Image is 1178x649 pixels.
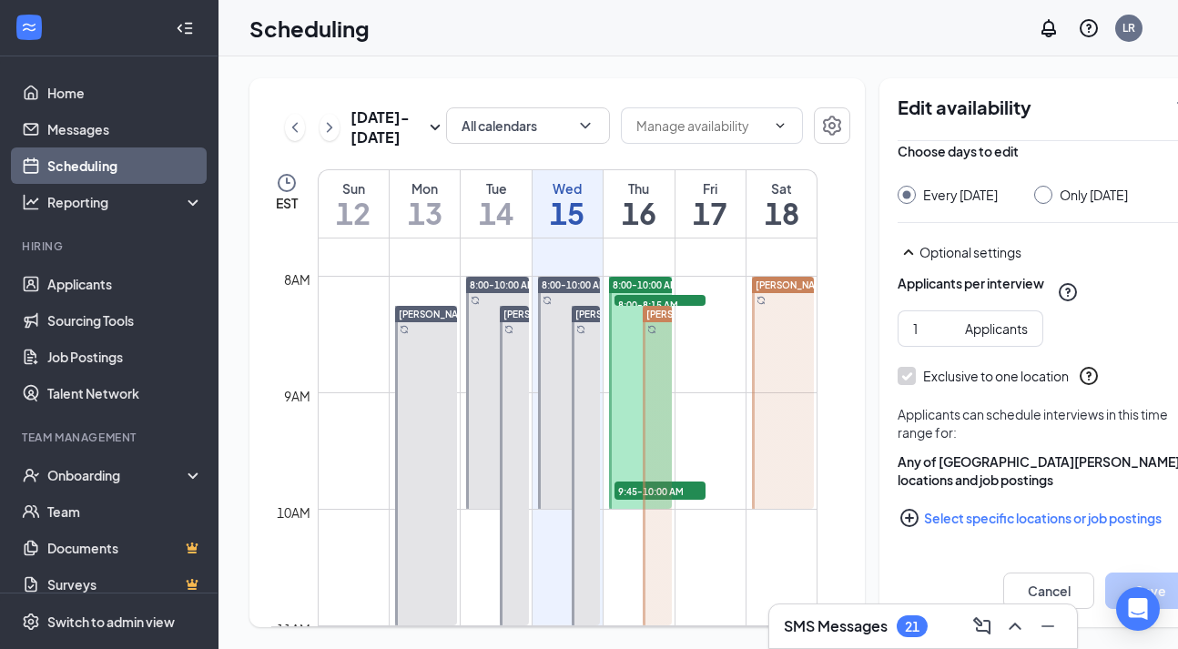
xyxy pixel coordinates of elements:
a: SurveysCrown [47,566,203,603]
button: Cancel [1003,573,1094,609]
svg: QuestionInfo [1057,281,1079,303]
svg: Sync [504,325,513,334]
a: Messages [47,111,203,147]
svg: ChevronUp [1004,615,1026,637]
h1: Scheduling [249,13,370,44]
svg: ComposeMessage [971,615,993,637]
div: Team Management [22,430,199,445]
a: Sourcing Tools [47,302,203,339]
button: ChevronRight [320,114,340,141]
a: Settings [814,107,850,147]
svg: ChevronDown [576,117,594,135]
button: All calendarsChevronDown [446,107,610,144]
div: Sat [746,179,817,198]
svg: SmallChevronUp [898,241,919,263]
h1: 17 [675,198,746,228]
a: October 15, 2025 [533,170,603,238]
div: Open Intercom Messenger [1116,587,1160,631]
div: Switch to admin view [47,613,175,631]
span: EST [276,194,298,212]
a: Home [47,75,203,111]
svg: WorkstreamLogo [20,18,38,36]
div: Hiring [22,238,199,254]
svg: SmallChevronDown [424,117,446,138]
h1: 15 [533,198,603,228]
svg: Clock [276,172,298,194]
button: ChevronUp [1000,612,1030,641]
svg: QuestionInfo [1078,365,1100,387]
svg: Sync [400,325,409,334]
span: [PERSON_NAME] [503,309,580,319]
svg: Sync [576,325,585,334]
a: DocumentsCrown [47,530,203,566]
span: 8:00-10:00 AM [613,279,678,291]
div: Applicants [965,319,1028,339]
a: October 13, 2025 [390,170,460,238]
div: Onboarding [47,466,188,484]
span: 9:45-10:00 AM [614,482,706,500]
a: October 17, 2025 [675,170,746,238]
div: Exclusive to one location [923,367,1069,385]
a: Job Postings [47,339,203,375]
h3: SMS Messages [784,616,888,636]
svg: Sync [543,296,552,305]
div: 21 [905,619,919,634]
svg: Notifications [1038,17,1060,39]
div: 10am [273,502,314,522]
a: October 12, 2025 [319,170,389,238]
svg: Sync [647,325,656,334]
button: ComposeMessage [968,612,997,641]
a: October 18, 2025 [746,170,817,238]
svg: Sync [471,296,480,305]
button: ChevronLeft [285,114,305,141]
div: Choose days to edit [898,142,1019,160]
div: 9am [280,386,314,406]
div: Applicants per interview [898,274,1044,292]
span: [PERSON_NAME] [756,279,832,290]
h1: 13 [390,198,460,228]
a: Applicants [47,266,203,302]
span: 8:00-8:15 AM [614,295,706,313]
svg: Analysis [22,193,40,211]
span: [PERSON_NAME] [646,309,723,319]
svg: Settings [821,115,843,137]
svg: PlusCircle [899,507,920,529]
svg: UserCheck [22,466,40,484]
div: Sun [319,179,389,198]
svg: ChevronLeft [286,117,304,138]
div: 11am [273,619,314,639]
h1: 16 [604,198,674,228]
h1: 12 [319,198,389,228]
a: October 14, 2025 [461,170,531,238]
input: Manage availability [636,116,766,136]
a: Scheduling [47,147,203,184]
svg: Minimize [1037,615,1059,637]
a: Team [47,493,203,530]
div: LR [1122,20,1135,35]
span: 8:00-10:00 AM [542,279,607,291]
span: [PERSON_NAME] [399,309,475,319]
h1: 18 [746,198,817,228]
h1: 14 [461,198,531,228]
svg: ChevronDown [773,118,787,133]
h3: [DATE] - [DATE] [350,107,424,147]
div: Wed [533,179,603,198]
svg: ChevronRight [320,117,339,138]
svg: Settings [22,613,40,631]
a: October 16, 2025 [604,170,674,238]
div: Reporting [47,193,204,211]
div: Every [DATE] [923,186,998,204]
button: Settings [814,107,850,144]
div: Mon [390,179,460,198]
svg: Sync [757,296,766,305]
h2: Edit availability [898,96,1163,118]
div: Tue [461,179,531,198]
div: Fri [675,179,746,198]
div: Thu [604,179,674,198]
div: Only [DATE] [1060,186,1128,204]
a: Talent Network [47,375,203,411]
div: 8am [280,269,314,289]
svg: Collapse [176,19,194,37]
svg: QuestionInfo [1078,17,1100,39]
span: [PERSON_NAME] [575,309,652,319]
